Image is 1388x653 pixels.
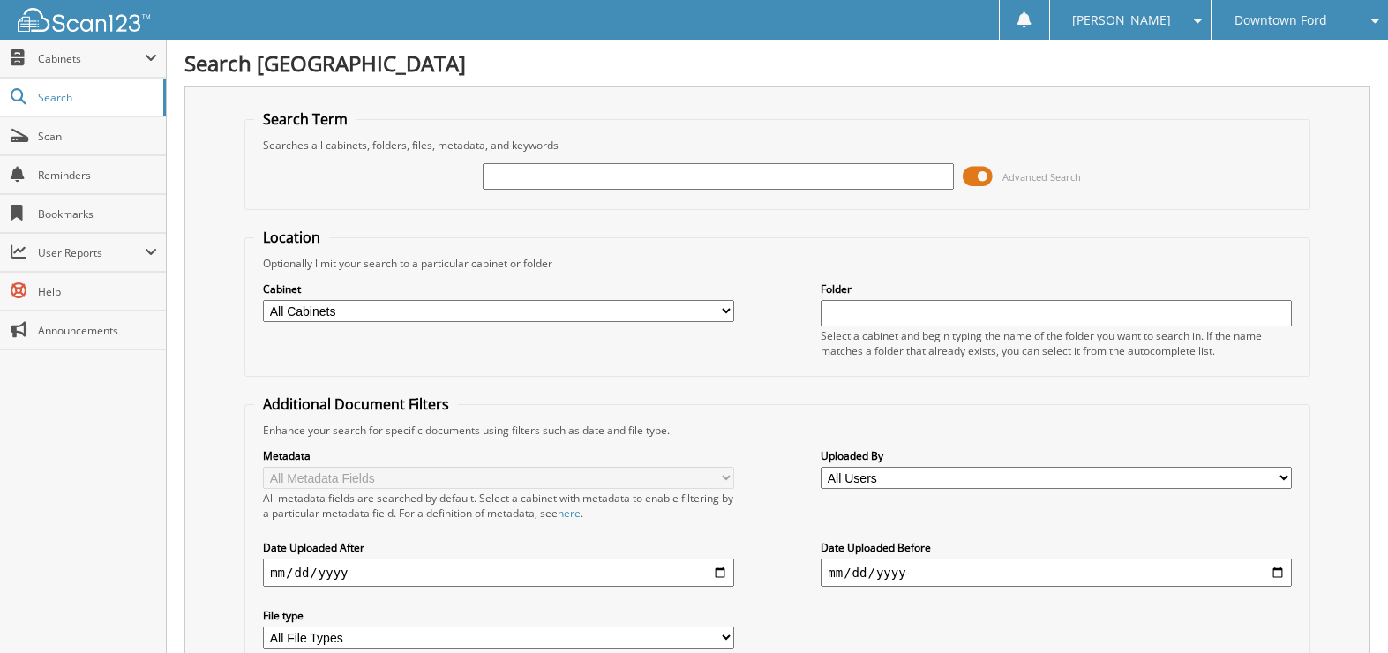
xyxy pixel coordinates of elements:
span: Bookmarks [38,206,157,221]
div: Optionally limit your search to a particular cabinet or folder [254,256,1301,271]
span: Reminders [38,168,157,183]
h1: Search [GEOGRAPHIC_DATA] [184,49,1370,78]
div: Searches all cabinets, folders, files, metadata, and keywords [254,138,1301,153]
span: Help [38,284,157,299]
input: start [263,559,734,587]
legend: Additional Document Filters [254,394,458,414]
label: File type [263,608,734,623]
div: Enhance your search for specific documents using filters such as date and file type. [254,423,1301,438]
span: User Reports [38,245,145,260]
label: Folder [821,281,1292,296]
span: Scan [38,129,157,144]
img: scan123-logo-white.svg [18,8,150,32]
div: All metadata fields are searched by default. Select a cabinet with metadata to enable filtering b... [263,491,734,521]
input: end [821,559,1292,587]
legend: Location [254,228,329,247]
legend: Search Term [254,109,356,129]
label: Cabinet [263,281,734,296]
span: Announcements [38,323,157,338]
span: Advanced Search [1002,170,1081,184]
span: Downtown Ford [1234,15,1327,26]
span: Cabinets [38,51,145,66]
label: Date Uploaded After [263,540,734,555]
span: Search [38,90,154,105]
a: here [558,506,581,521]
span: [PERSON_NAME] [1072,15,1171,26]
div: Select a cabinet and begin typing the name of the folder you want to search in. If the name match... [821,328,1292,358]
label: Date Uploaded Before [821,540,1292,555]
label: Uploaded By [821,448,1292,463]
label: Metadata [263,448,734,463]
